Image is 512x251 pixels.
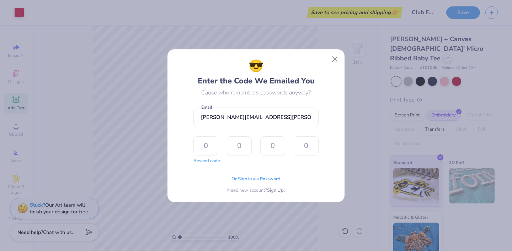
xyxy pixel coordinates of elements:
input: 0 [294,136,319,155]
input: 0 [193,136,218,155]
span: 😎 [249,57,263,75]
input: 0 [227,136,252,155]
button: Close [328,52,342,66]
div: Enter the Code We Emailed You [198,57,315,87]
input: 0 [260,136,285,155]
div: Cause who remembers passwords anyway? [201,88,311,97]
div: Need new account? [227,187,285,194]
span: Sign Up. [267,187,285,194]
button: Resend code [193,158,220,165]
span: Or Sign in via Password [231,176,281,183]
